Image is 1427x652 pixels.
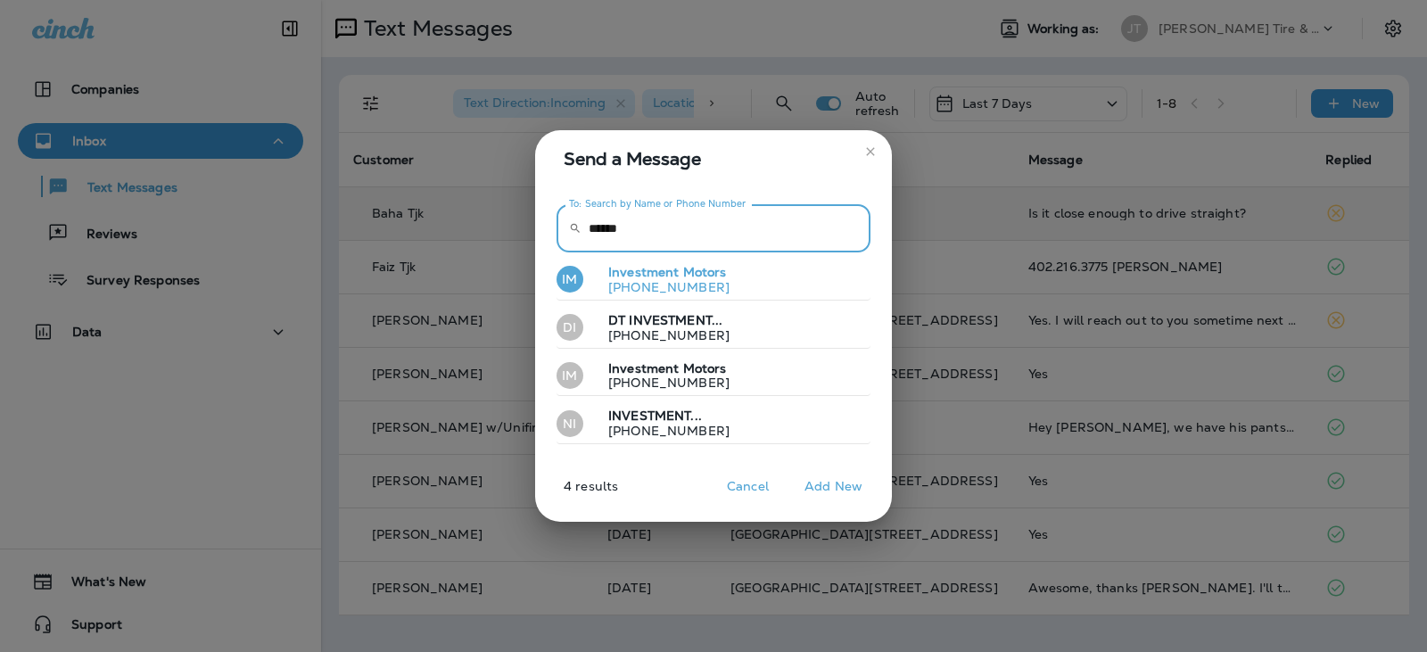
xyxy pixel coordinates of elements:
p: [PHONE_NUMBER] [594,376,730,390]
div: NI [557,410,583,437]
span: Motors [683,264,727,280]
p: [PHONE_NUMBER] [594,424,730,438]
p: [PHONE_NUMBER] [594,280,730,294]
span: Send a Message [564,144,870,173]
span: Investment [608,264,679,280]
p: 4 results [528,479,618,508]
p: [PHONE_NUMBER] [594,328,730,343]
span: INVESTMENT... [608,408,702,424]
div: IM [557,362,583,389]
div: IM [557,266,583,293]
span: Motors [683,360,727,376]
label: To: Search by Name or Phone Number [569,197,746,210]
div: DI [557,314,583,341]
button: close [856,137,885,166]
button: IMInvestment Motors[PHONE_NUMBER] [557,356,870,397]
button: DIDT INVESTMENT...[PHONE_NUMBER] [557,308,870,349]
span: Investment [608,360,679,376]
span: INVESTMENT... [629,312,722,328]
button: Add New [796,473,871,500]
button: IMInvestment Motors[PHONE_NUMBER] [557,260,870,301]
button: Cancel [714,473,781,500]
span: DT [608,312,625,328]
button: NI INVESTMENT...[PHONE_NUMBER] [557,403,870,444]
